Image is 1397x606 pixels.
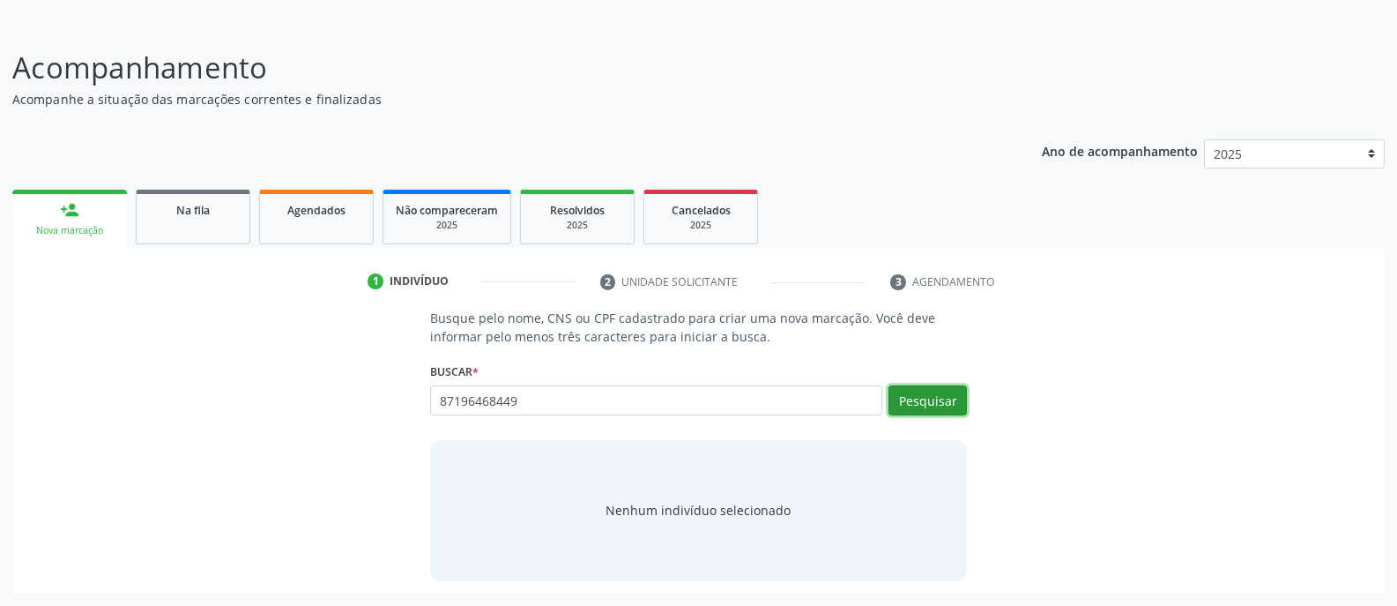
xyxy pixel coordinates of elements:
span: Resolvidos [550,203,605,218]
span: Na fila [176,203,210,218]
input: Busque por nome, CNS ou CPF [430,385,882,415]
span: Cancelados [672,203,731,218]
label: Buscar [430,358,479,385]
div: Nenhum indivíduo selecionado [606,501,791,520]
button: Pesquisar [888,385,967,415]
div: Nova marcação [25,224,115,237]
div: person_add [60,200,79,220]
p: Acompanhamento [12,46,973,90]
span: Agendados [287,203,346,218]
span: Não compareceram [396,203,498,218]
p: Busque pelo nome, CNS ou CPF cadastrado para criar uma nova marcação. Você deve informar pelo men... [430,309,967,346]
div: 2025 [533,219,621,232]
div: 2025 [657,219,745,232]
div: 1 [368,273,383,289]
p: Acompanhe a situação das marcações correntes e finalizadas [12,90,973,108]
div: Indivíduo [390,273,449,289]
div: 2025 [396,219,498,232]
p: Ano de acompanhamento [1042,139,1198,161]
